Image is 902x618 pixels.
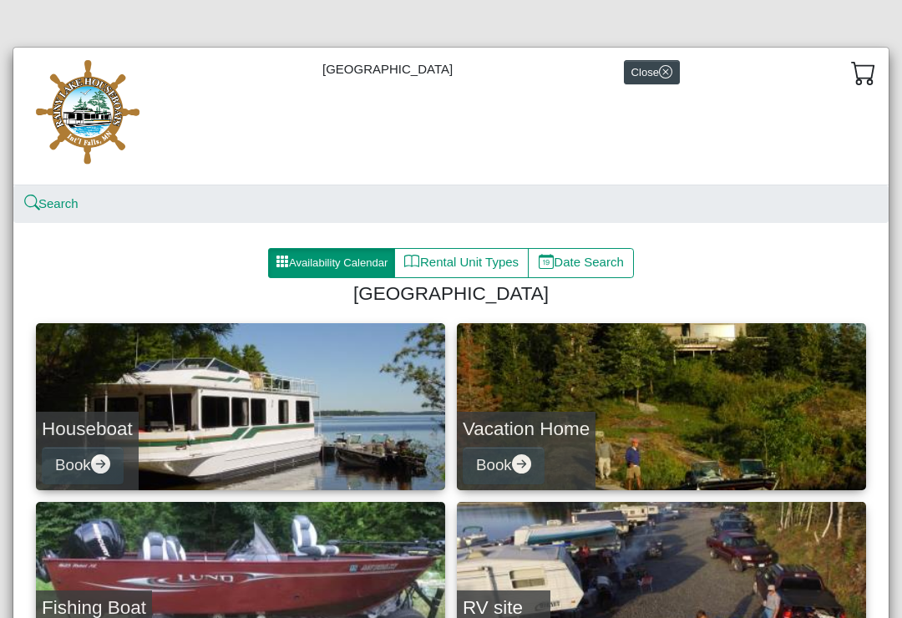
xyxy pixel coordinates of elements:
button: bookRental Unit Types [394,248,529,278]
button: grid3x3 gap fillAvailability Calendar [268,248,395,278]
svg: calendar date [539,254,555,270]
button: Bookarrow right circle fill [42,447,124,484]
svg: x circle [659,65,672,79]
div: [GEOGRAPHIC_DATA] [13,48,889,185]
h4: Vacation Home [463,418,590,440]
svg: arrow right circle fill [91,454,110,474]
button: Bookarrow right circle fill [463,447,545,484]
button: Closex circle [624,60,680,84]
svg: cart [851,60,876,85]
h4: Houseboat [42,418,133,440]
h4: [GEOGRAPHIC_DATA] [43,282,859,305]
svg: arrow right circle fill [512,454,531,474]
svg: book [404,254,420,270]
a: searchSearch [26,196,79,210]
svg: grid3x3 gap fill [276,255,289,268]
svg: search [26,197,38,210]
img: 55466189-bbd8-41c3-ab33-5e957c8145a3.jpg [26,60,151,172]
button: calendar dateDate Search [528,248,634,278]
